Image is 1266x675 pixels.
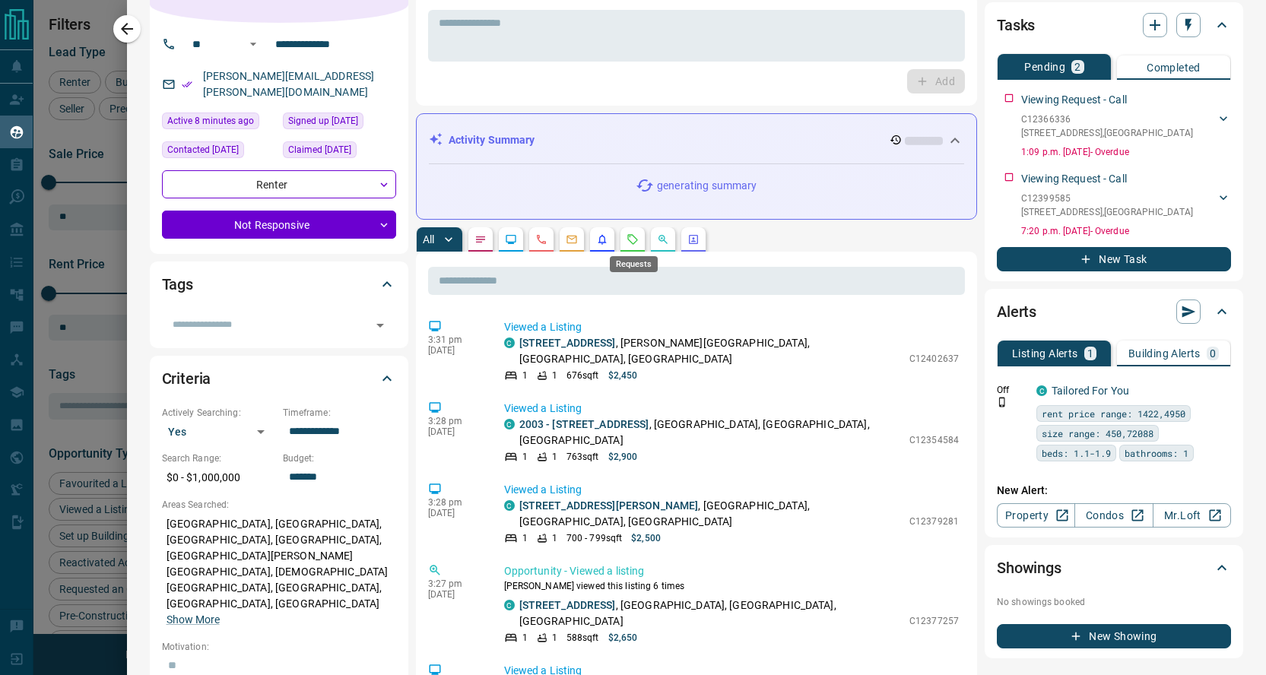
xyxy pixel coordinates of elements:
[519,498,902,530] p: , [GEOGRAPHIC_DATA], [GEOGRAPHIC_DATA], [GEOGRAPHIC_DATA]
[997,483,1231,499] p: New Alert:
[162,420,275,444] div: Yes
[535,233,547,246] svg: Calls
[608,450,638,464] p: $2,900
[283,141,396,163] div: Wed Aug 27 2025
[162,640,396,654] p: Motivation:
[505,233,517,246] svg: Lead Browsing Activity
[1012,348,1078,359] p: Listing Alerts
[997,13,1035,37] h2: Tasks
[519,335,902,367] p: , [PERSON_NAME][GEOGRAPHIC_DATA], [GEOGRAPHIC_DATA], [GEOGRAPHIC_DATA]
[1042,426,1153,441] span: size range: 450,72088
[631,531,661,545] p: $2,500
[1042,406,1185,421] span: rent price range: 1422,4950
[522,631,528,645] p: 1
[167,113,254,128] span: Active 8 minutes ago
[657,233,669,246] svg: Opportunities
[997,624,1231,648] button: New Showing
[428,426,481,437] p: [DATE]
[1147,62,1201,73] p: Completed
[370,315,391,336] button: Open
[997,397,1007,407] svg: Push Notification Only
[428,589,481,600] p: [DATE]
[1021,171,1127,187] p: Viewing Request - Call
[162,498,396,512] p: Areas Searched:
[909,614,959,628] p: C12377257
[504,319,960,335] p: Viewed a Listing
[162,266,396,303] div: Tags
[504,563,960,579] p: Opportunity - Viewed a listing
[162,170,396,198] div: Renter
[1074,503,1153,528] a: Condos
[162,452,275,465] p: Search Range:
[519,337,616,349] a: [STREET_ADDRESS]
[1128,348,1201,359] p: Building Alerts
[162,366,211,391] h2: Criteria
[288,142,351,157] span: Claimed [DATE]
[552,531,557,545] p: 1
[909,433,959,447] p: C12354584
[566,531,622,545] p: 700 - 799 sqft
[474,233,487,246] svg: Notes
[288,113,358,128] span: Signed up [DATE]
[596,233,608,246] svg: Listing Alerts
[1021,192,1193,205] p: C12399585
[1042,445,1111,461] span: beds: 1.1-1.9
[429,126,965,154] div: Activity Summary
[997,7,1231,43] div: Tasks
[504,500,515,511] div: condos.ca
[566,369,599,382] p: 676 sqft
[997,299,1036,324] h2: Alerts
[428,416,481,426] p: 3:28 pm
[244,35,262,53] button: Open
[909,352,959,366] p: C12402637
[283,112,396,134] div: Fri Jun 12 2020
[1087,348,1093,359] p: 1
[519,417,902,448] p: , [GEOGRAPHIC_DATA], [GEOGRAPHIC_DATA], [GEOGRAPHIC_DATA]
[608,631,638,645] p: $2,650
[162,211,396,239] div: Not Responsive
[522,450,528,464] p: 1
[162,112,275,134] div: Mon Sep 15 2025
[162,360,396,397] div: Criteria
[997,293,1231,330] div: Alerts
[504,482,960,498] p: Viewed a Listing
[1021,189,1231,222] div: C12399585[STREET_ADDRESS],[GEOGRAPHIC_DATA]
[522,531,528,545] p: 1
[162,465,275,490] p: $0 - $1,000,000
[1021,112,1193,126] p: C12366336
[428,345,481,356] p: [DATE]
[1021,224,1231,238] p: 7:20 p.m. [DATE] - Overdue
[997,550,1231,586] div: Showings
[608,369,638,382] p: $2,450
[997,247,1231,271] button: New Task
[1125,445,1188,461] span: bathrooms: 1
[627,233,639,246] svg: Requests
[997,503,1075,528] a: Property
[997,383,1027,397] p: Off
[519,597,902,629] p: , [GEOGRAPHIC_DATA], [GEOGRAPHIC_DATA], [GEOGRAPHIC_DATA]
[552,450,557,464] p: 1
[162,272,193,296] h2: Tags
[522,369,528,382] p: 1
[1021,126,1193,140] p: [STREET_ADDRESS] , [GEOGRAPHIC_DATA]
[1210,348,1216,359] p: 0
[1052,385,1129,397] a: Tailored For You
[610,256,658,272] div: Requests
[1153,503,1231,528] a: Mr.Loft
[428,497,481,508] p: 3:28 pm
[566,233,578,246] svg: Emails
[566,631,599,645] p: 588 sqft
[162,512,396,632] p: [GEOGRAPHIC_DATA], [GEOGRAPHIC_DATA], [GEOGRAPHIC_DATA], [GEOGRAPHIC_DATA], [GEOGRAPHIC_DATA][PER...
[552,369,557,382] p: 1
[519,599,616,611] a: [STREET_ADDRESS]
[162,141,275,163] div: Wed Aug 27 2025
[167,142,239,157] span: Contacted [DATE]
[283,452,396,465] p: Budget:
[449,132,535,148] p: Activity Summary
[203,70,375,98] a: [PERSON_NAME][EMAIL_ADDRESS][PERSON_NAME][DOMAIN_NAME]
[657,178,757,194] p: generating summary
[182,79,192,90] svg: Email Verified
[428,508,481,518] p: [DATE]
[423,234,435,245] p: All
[1036,385,1047,396] div: condos.ca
